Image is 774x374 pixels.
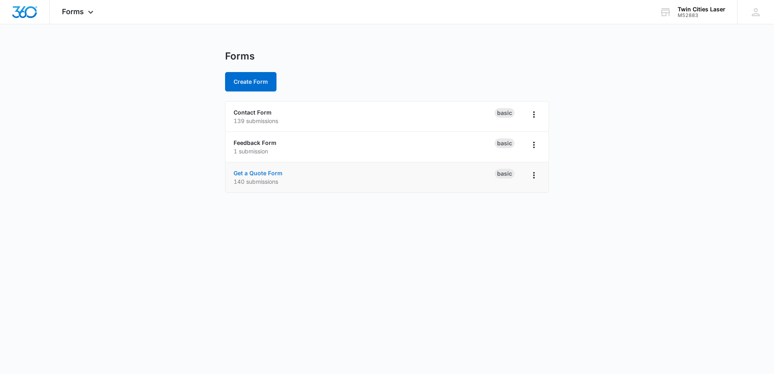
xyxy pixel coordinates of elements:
a: Contact Form [234,109,272,116]
div: Basic [495,108,515,118]
button: Overflow Menu [527,108,540,121]
p: 1 submission [234,147,495,155]
div: account name [678,6,725,13]
button: Overflow Menu [527,138,540,151]
a: Get a Quote Form [234,170,283,176]
h1: Forms [225,50,255,62]
button: Overflow Menu [527,169,540,182]
span: Forms [62,7,84,16]
p: 140 submissions [234,177,495,186]
a: Feedback Form [234,139,276,146]
button: Create Form [225,72,276,91]
div: Basic [495,169,515,178]
div: Basic [495,138,515,148]
p: 139 submissions [234,117,495,125]
div: account id [678,13,725,18]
